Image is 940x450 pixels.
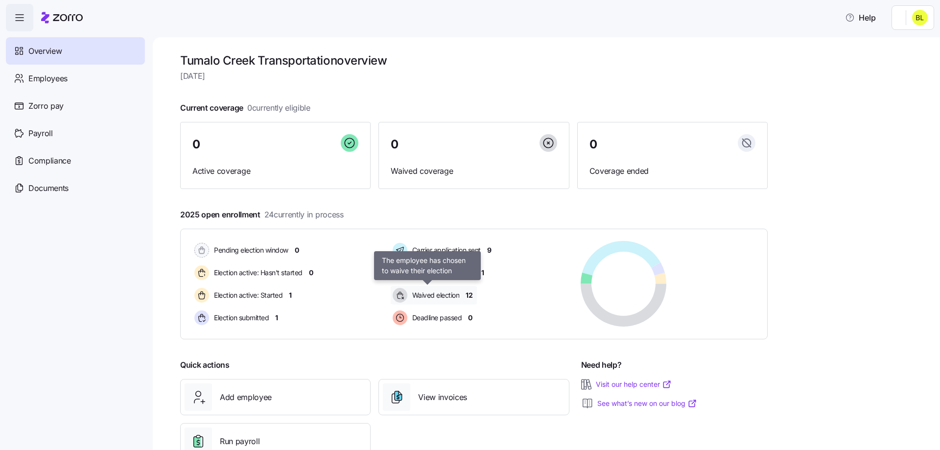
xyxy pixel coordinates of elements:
a: Visit our help center [596,379,672,389]
span: Need help? [581,359,622,371]
span: Enrollment confirmed [409,268,475,278]
img: Employer logo [878,12,898,24]
span: Waived election [409,290,460,300]
span: 12 [466,290,472,300]
span: 0 [309,268,313,278]
span: 0 [295,245,299,255]
span: Current coverage [180,102,310,114]
a: Compliance [6,147,145,174]
span: Election active: Started [211,290,282,300]
span: Help [825,12,856,24]
span: Active coverage [192,165,358,177]
span: Compliance [28,155,71,167]
a: Zorro pay [6,92,145,119]
span: 9 [487,245,492,255]
span: Employees [28,72,68,85]
a: Employees [6,65,145,92]
span: [DATE] [180,70,768,82]
span: 1 [275,313,278,323]
span: Coverage ended [589,165,755,177]
span: 1 [289,290,292,300]
span: 0 [589,139,597,150]
span: Carrier application sent [409,245,481,255]
a: See what’s new on our blog [597,399,697,408]
span: Quick actions [180,359,230,371]
span: 24 currently in process [264,209,344,221]
h1: Tumalo Creek Transportation overview [180,53,768,68]
button: Help [818,8,864,27]
span: 0 [192,139,200,150]
span: 0 [468,313,472,323]
a: Overview [6,37,145,65]
span: Run payroll [220,435,259,448]
a: Documents [6,174,145,202]
span: Election active: Hasn't started [211,268,303,278]
span: Pending election window [211,245,288,255]
img: 301f6adaca03784000fa73adabf33a6b [912,10,928,25]
span: Waived coverage [391,165,557,177]
span: Documents [28,182,69,194]
span: View invoices [418,391,467,403]
span: 0 [391,139,399,150]
span: 1 [481,268,484,278]
span: Election submitted [211,313,269,323]
span: Add employee [220,391,272,403]
span: Deadline passed [409,313,462,323]
span: Overview [28,45,62,57]
span: 0 currently eligible [247,102,310,114]
span: Zorro pay [28,100,64,112]
span: 2025 open enrollment [180,209,344,221]
span: Payroll [28,127,53,140]
a: Payroll [6,119,145,147]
